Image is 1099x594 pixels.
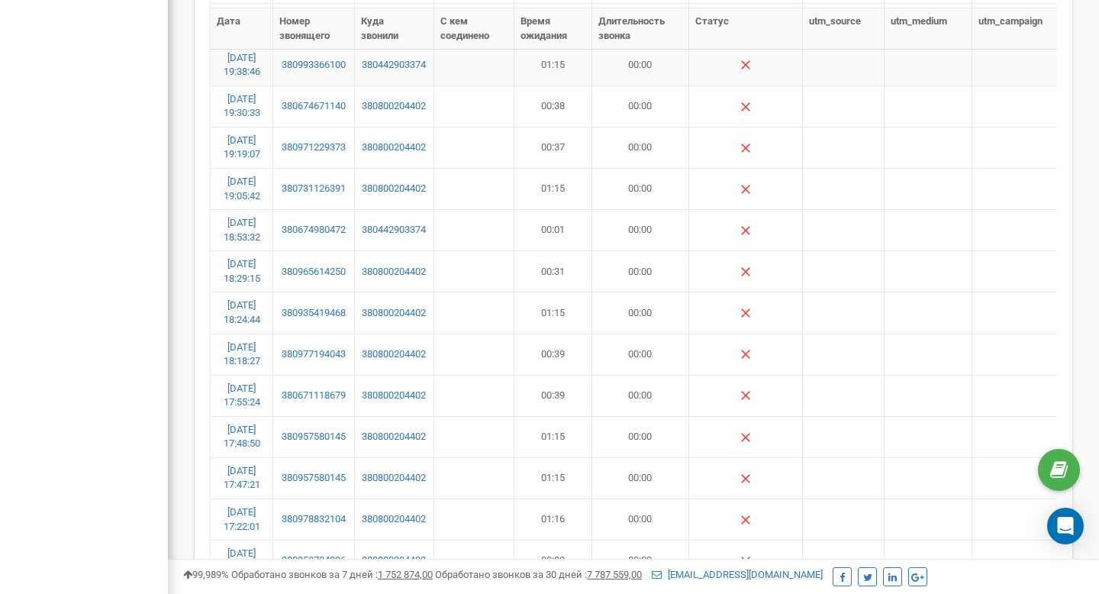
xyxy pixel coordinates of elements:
a: 380800204402 [361,306,428,321]
u: 7 787 559,00 [587,569,642,580]
th: С кем соединено [434,8,514,50]
img: Нет ответа [740,224,752,237]
img: Нет ответа [740,101,752,113]
a: [DATE] 17:47:21 [224,465,260,491]
a: 380935419468 [279,306,347,321]
td: 00:00 [592,209,689,250]
a: [DATE] 19:38:46 [224,52,260,78]
td: 01:15 [514,44,592,86]
td: 00:00 [592,44,689,86]
th: utm_source [803,8,885,50]
span: 99,989% [183,569,229,580]
img: Нет ответа [740,389,752,402]
td: 00:37 [514,127,592,168]
td: 00:38 [514,86,592,127]
a: [DATE] 17:48:50 [224,424,260,450]
td: 00:00 [592,457,689,499]
a: [DATE] 19:19:07 [224,134,260,160]
u: 1 752 874,00 [378,569,433,580]
a: 380442903374 [361,58,428,73]
img: Нет ответа [740,266,752,278]
img: Нет ответа [740,348,752,360]
td: 00:31 [514,250,592,292]
td: 00:32 [514,540,592,581]
a: 380800204402 [361,99,428,114]
a: [DATE] 17:22:01 [224,506,260,532]
a: 380731126391 [279,182,347,196]
a: 380800204402 [361,389,428,403]
div: Open Intercom Messenger [1047,508,1084,544]
a: 380674980472 [279,223,347,237]
a: 380957580145 [279,471,347,486]
a: 380993366100 [279,58,347,73]
a: 380800204402 [361,140,428,155]
img: Нет ответа [740,59,752,71]
a: 380800204402 [361,430,428,444]
td: 01:15 [514,416,592,457]
a: 380800204402 [361,182,428,196]
img: Нет ответа [740,555,752,567]
td: 01:16 [514,499,592,540]
td: 00:00 [592,499,689,540]
a: 380965614250 [279,265,347,279]
a: [DATE] 18:53:32 [224,217,260,243]
td: 00:00 [592,292,689,333]
td: 00:00 [592,540,689,581]
a: 380977194043 [279,347,347,362]
img: Нет ответа [740,142,752,154]
a: 380971229373 [279,140,347,155]
a: 380957580145 [279,430,347,444]
img: Нет ответа [740,514,752,526]
td: 00:39 [514,375,592,416]
td: 00:00 [592,168,689,209]
td: 00:00 [592,375,689,416]
a: [EMAIL_ADDRESS][DOMAIN_NAME] [652,569,823,580]
td: 00:00 [592,127,689,168]
td: 00:00 [592,250,689,292]
a: 380800204402 [361,347,428,362]
img: Нет ответа [740,431,752,444]
td: 00:00 [592,86,689,127]
a: 380671118679 [279,389,347,403]
a: 380953734226 [279,554,347,568]
th: Статус [689,8,803,50]
a: 380674671140 [279,99,347,114]
a: 380442903374 [361,223,428,237]
td: 00:39 [514,334,592,375]
th: Время ожидания [514,8,592,50]
img: Нет ответа [740,183,752,195]
td: 01:15 [514,457,592,499]
th: Длительность звонка [592,8,689,50]
td: 00:00 [592,416,689,457]
a: 380800204402 [361,554,428,568]
td: 00:01 [514,209,592,250]
img: Нет ответа [740,307,752,319]
img: Нет ответа [740,473,752,485]
a: [DATE] 18:18:27 [224,341,260,367]
td: 01:15 [514,292,592,333]
a: [DATE] 16:45:41 [224,547,260,573]
span: Обработано звонков за 7 дней : [231,569,433,580]
a: 380800204402 [361,512,428,527]
th: Дата [211,8,273,50]
td: 01:15 [514,168,592,209]
a: [DATE] 18:24:44 [224,299,260,325]
th: utm_campaign [972,8,1068,50]
a: 380978832104 [279,512,347,527]
span: Обработано звонков за 30 дней : [435,569,642,580]
th: Номер звонящего [273,8,354,50]
td: 00:00 [592,334,689,375]
a: 380800204402 [361,471,428,486]
a: [DATE] 19:05:42 [224,176,260,202]
a: 380800204402 [361,265,428,279]
a: [DATE] 18:29:15 [224,258,260,284]
th: Куда звонили [355,8,435,50]
th: utm_medium [885,8,972,50]
a: [DATE] 19:30:33 [224,93,260,119]
a: [DATE] 17:55:24 [224,383,260,408]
